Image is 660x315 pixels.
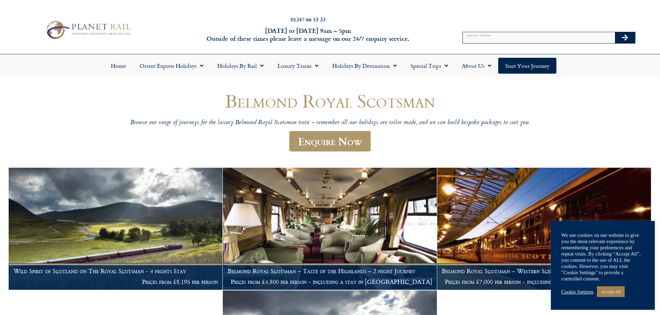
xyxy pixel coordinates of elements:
[178,27,438,43] h6: [DATE] to [DATE] 9am – 5pm Outside of these times please leave a message on our 24/7 enquiry serv...
[228,278,432,285] p: Prices from £4,800 per person - including a stay in [GEOGRAPHIC_DATA]
[442,278,646,285] p: Prices from £7,000 per person - including a stay in [GEOGRAPHIC_DATA]
[14,268,218,275] h1: Wild Spirit of Scotland on The Royal Scotsman - 4 nights Stay
[561,232,644,282] div: We use cookies on our website to give you the most relevant experience by remembering your prefer...
[455,58,498,74] a: About Us
[104,58,133,74] a: Home
[271,58,325,74] a: Luxury Trains
[3,58,657,74] nav: Menu
[404,58,455,74] a: Special Trips
[133,58,210,74] a: Orient Express Holidays
[437,168,651,290] img: The Royal Scotsman Planet Rail Holidays
[561,289,593,295] a: Cookie Settings
[498,58,556,74] a: Start your Journey
[122,91,538,111] h1: Belmond Royal Scotsman
[9,168,223,290] a: Wild Spirit of Scotland on The Royal Scotsman - 4 nights Stay Prices from £8,195 per person
[122,119,538,127] p: Browse our range of journeys for the luxury Belmond Royal Scotsman train – remember all our holid...
[615,32,635,43] button: Search
[228,268,432,275] h1: Belmond Royal Scotsman – Taste of the Highlands – 2 night Journey
[325,58,404,74] a: Holidays by Destination
[597,286,625,297] a: Accept All
[289,131,371,151] a: Enquire Now
[442,268,646,275] h1: Belmond Royal Scotsman – Western Scenic Wonders – 3 night Journey
[291,15,325,23] a: 01347 66 53 33
[437,168,651,290] a: Belmond Royal Scotsman – Western Scenic Wonders – 3 night Journey Prices from £7,000 per person -...
[210,58,271,74] a: Holidays by Rail
[223,168,437,290] a: Belmond Royal Scotsman – Taste of the Highlands – 2 night Journey Prices from £4,800 per person -...
[43,19,133,41] img: Planet Rail Train Holidays Logo
[14,278,218,285] p: Prices from £8,195 per person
